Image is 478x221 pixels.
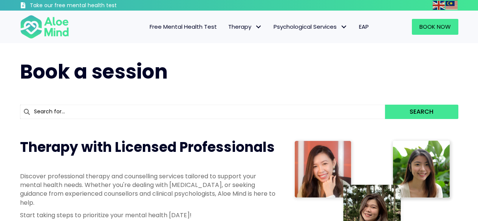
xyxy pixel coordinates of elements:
[446,1,458,9] a: Malay
[79,19,374,35] nav: Menu
[412,19,458,35] a: Book Now
[274,23,348,31] span: Psychological Services
[446,1,458,10] img: ms
[20,14,69,39] img: Aloe mind Logo
[144,19,223,35] a: Free Mental Health Test
[223,19,268,35] a: TherapyTherapy: submenu
[359,23,369,31] span: EAP
[20,105,385,119] input: Search for...
[253,22,264,32] span: Therapy: submenu
[268,19,353,35] a: Psychological ServicesPsychological Services: submenu
[228,23,262,31] span: Therapy
[20,172,277,207] p: Discover professional therapy and counselling services tailored to support your mental health nee...
[150,23,217,31] span: Free Mental Health Test
[433,1,445,10] img: en
[20,2,157,11] a: Take our free mental health test
[20,211,277,219] p: Start taking steps to prioritize your mental health [DATE]!
[353,19,374,35] a: EAP
[20,138,275,157] span: Therapy with Licensed Professionals
[339,22,350,32] span: Psychological Services: submenu
[20,58,168,85] span: Book a session
[385,105,458,119] button: Search
[433,1,446,9] a: English
[30,2,157,9] h3: Take our free mental health test
[419,23,451,31] span: Book Now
